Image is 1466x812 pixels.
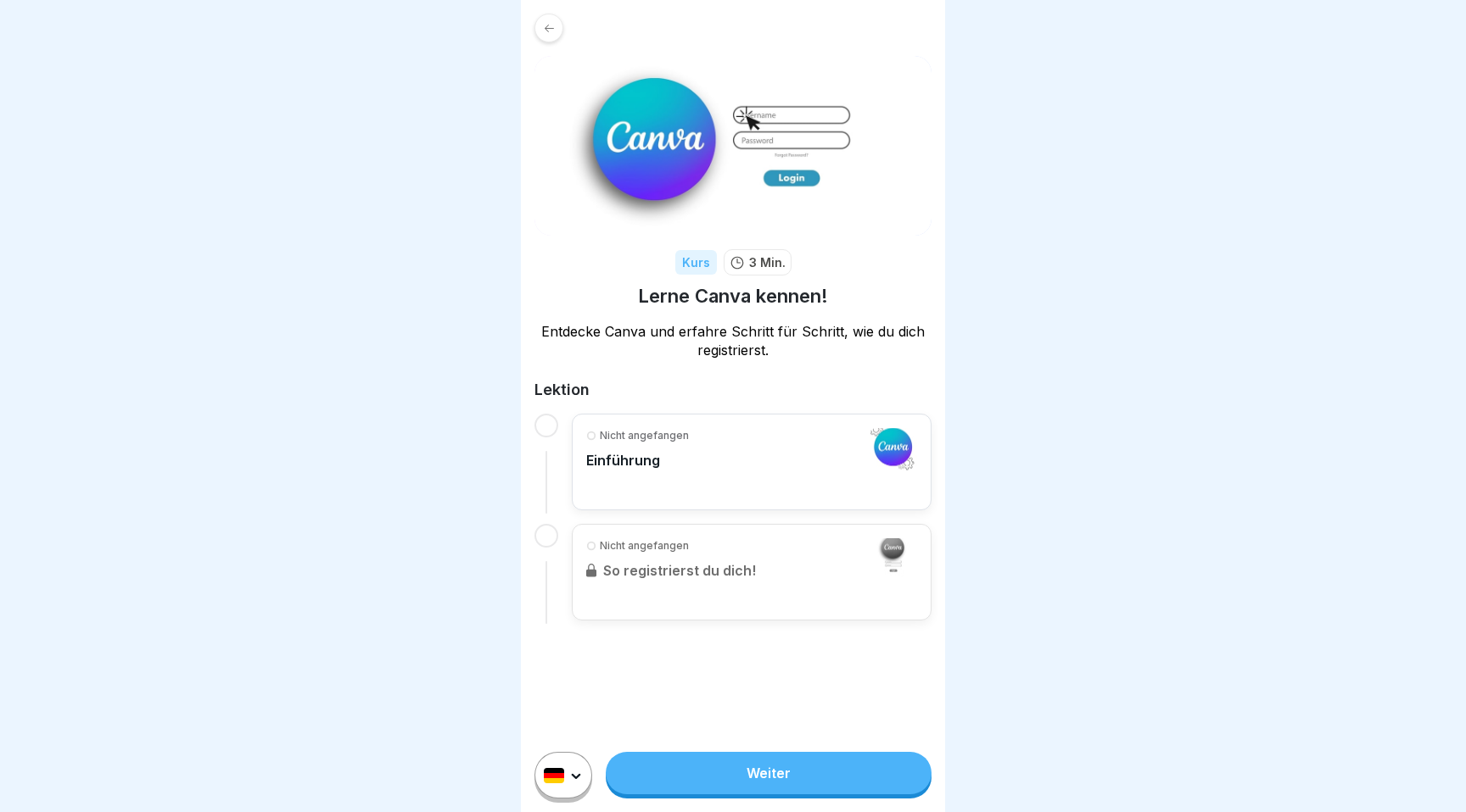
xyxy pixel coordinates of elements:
[675,250,717,275] div: Kurs
[870,428,917,496] img: i1l6dt9lhqkbb3wb75mnsmzw.png
[534,380,932,400] h2: Lektion
[638,284,828,309] h1: Lerne Canva kennen!
[534,322,932,359] p: Entdecke Canva und erfahre Schritt für Schritt, wie du dich registrierst.
[749,253,786,271] p: 3 Min.
[534,56,932,236] img: s66qd3d44r21bikr32egi3fp.png
[586,452,689,469] p: Einführung
[606,752,932,794] a: Weiter
[544,768,564,783] img: de.svg
[586,428,917,496] a: Nicht angefangenEinführung
[600,428,689,443] p: Nicht angefangen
